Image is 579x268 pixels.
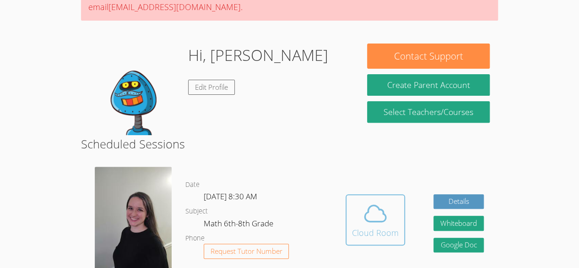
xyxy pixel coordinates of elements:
button: Cloud Room [346,194,405,246]
div: Cloud Room [352,226,399,239]
h2: Scheduled Sessions [81,135,498,153]
h1: Hi, [PERSON_NAME] [188,44,328,67]
a: Details [433,194,484,209]
button: Contact Support [367,44,489,69]
dd: Math 6th-8th Grade [204,217,275,233]
a: Edit Profile [188,80,235,95]
img: default.png [89,44,181,135]
button: Create Parent Account [367,74,489,96]
dt: Subject [185,206,208,217]
a: Google Doc [433,238,484,253]
span: Request Tutor Number [211,248,282,255]
button: Request Tutor Number [204,244,289,259]
a: Select Teachers/Courses [367,101,489,123]
dt: Date [185,179,200,191]
span: [DATE] 8:30 AM [204,191,257,202]
dt: Phone [185,233,205,244]
button: Whiteboard [433,216,484,231]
